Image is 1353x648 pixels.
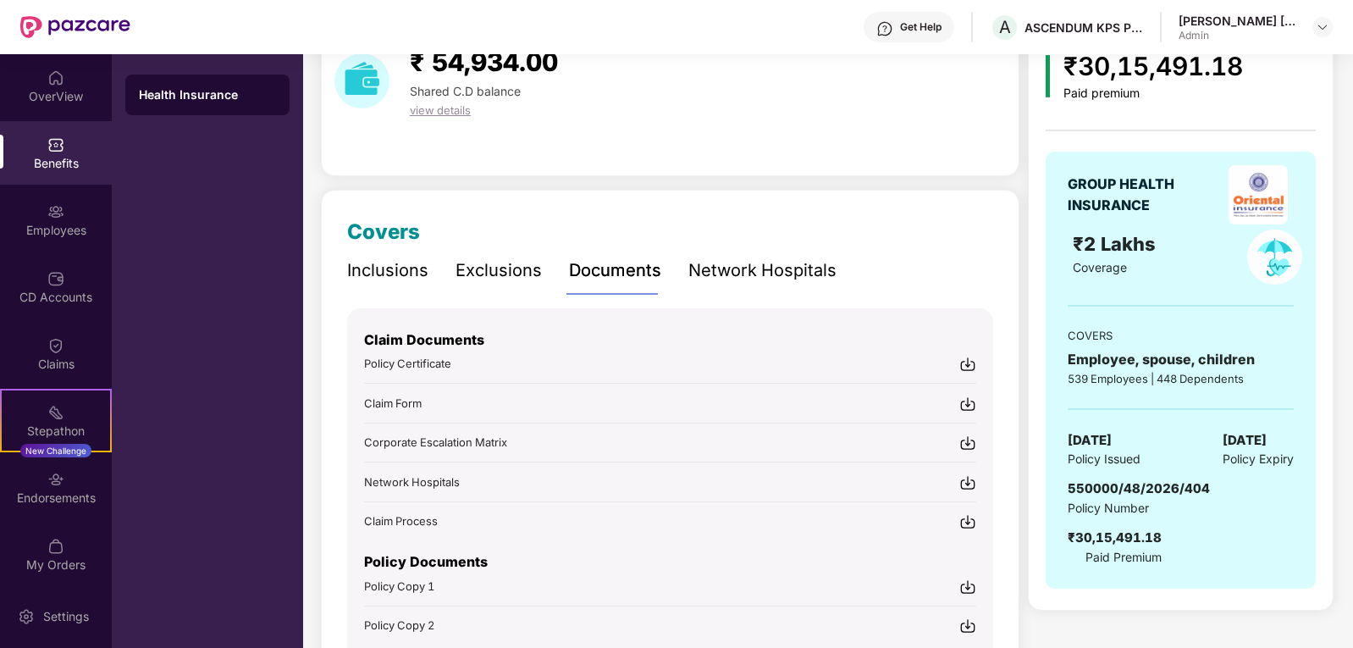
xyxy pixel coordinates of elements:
[900,20,942,34] div: Get Help
[364,396,422,410] span: Claim Form
[364,357,451,370] span: Policy Certificate
[47,270,64,287] img: svg+xml;base64,PHN2ZyBpZD0iQ0RfQWNjb3VudHMiIGRhdGEtbmFtZT0iQ0QgQWNjb3VudHMiIHhtbG5zPSJodHRwOi8vd3...
[47,203,64,220] img: svg+xml;base64,PHN2ZyBpZD0iRW1wbG95ZWVzIiB4bWxucz0iaHR0cDovL3d3dy53My5vcmcvMjAwMC9zdmciIHdpZHRoPS...
[456,258,542,284] div: Exclusions
[1247,230,1302,285] img: policyIcon
[2,423,110,440] div: Stepathon
[688,258,837,284] div: Network Hospitals
[959,618,976,634] img: svg+xml;base64,PHN2ZyBpZD0iRG93bmxvYWQtMjR4MjQiIHhtbG5zPSJodHRwOi8vd3d3LnczLm9yZy8yMDAwL3N2ZyIgd2...
[1223,430,1267,451] span: [DATE]
[410,84,521,98] span: Shared C.D balance
[347,258,428,284] div: Inclusions
[364,330,976,351] p: Claim Documents
[1073,233,1161,255] span: ₹2 Lakhs
[959,579,976,595] img: svg+xml;base64,PHN2ZyBpZD0iRG93bmxvYWQtMjR4MjQiIHhtbG5zPSJodHRwOi8vd3d3LnczLm9yZy8yMDAwL3N2ZyIgd2...
[876,20,893,37] img: svg+xml;base64,PHN2ZyBpZD0iSGVscC0zMngzMiIgeG1sbnM9Imh0dHA6Ly93d3cudzMub3JnLzIwMDAvc3ZnIiB3aWR0aD...
[1068,174,1216,216] div: GROUP HEALTH INSURANCE
[1024,19,1143,36] div: ASCENDUM KPS PRIVATE LIMITED
[38,608,94,625] div: Settings
[1068,528,1162,548] div: ₹30,15,491.18
[1179,29,1297,42] div: Admin
[959,356,976,373] img: svg+xml;base64,PHN2ZyBpZD0iRG93bmxvYWQtMjR4MjQiIHhtbG5zPSJodHRwOi8vd3d3LnczLm9yZy8yMDAwL3N2ZyIgd2...
[959,513,976,530] img: svg+xml;base64,PHN2ZyBpZD0iRG93bmxvYWQtMjR4MjQiIHhtbG5zPSJodHRwOi8vd3d3LnczLm9yZy8yMDAwL3N2ZyIgd2...
[1085,548,1162,567] span: Paid Premium
[1179,13,1297,29] div: [PERSON_NAME] [PERSON_NAME]
[364,475,460,489] span: Network Hospitals
[139,86,276,103] div: Health Insurance
[1068,327,1294,344] div: COVERS
[364,514,438,528] span: Claim Process
[47,337,64,354] img: svg+xml;base64,PHN2ZyBpZD0iQ2xhaW0iIHhtbG5zPSJodHRwOi8vd3d3LnczLm9yZy8yMDAwL3N2ZyIgd2lkdGg9IjIwIi...
[959,435,976,451] img: svg+xml;base64,PHN2ZyBpZD0iRG93bmxvYWQtMjR4MjQiIHhtbG5zPSJodHRwOi8vd3d3LnczLm9yZy8yMDAwL3N2ZyIgd2...
[20,16,130,38] img: New Pazcare Logo
[47,538,64,555] img: svg+xml;base64,PHN2ZyBpZD0iTXlfT3JkZXJzIiBkYXRhLW5hbWU9Ik15IE9yZGVycyIgeG1sbnM9Imh0dHA6Ly93d3cudz...
[410,47,558,77] span: ₹ 54,934.00
[1316,20,1329,34] img: svg+xml;base64,PHN2ZyBpZD0iRHJvcGRvd24tMzJ4MzIiIHhtbG5zPSJodHRwOi8vd3d3LnczLm9yZy8yMDAwL3N2ZyIgd2...
[364,579,434,593] span: Policy Copy 1
[347,219,420,244] span: Covers
[1073,260,1127,274] span: Coverage
[18,608,35,625] img: svg+xml;base64,PHN2ZyBpZD0iU2V0dGluZy0yMHgyMCIgeG1sbnM9Imh0dHA6Ly93d3cudzMub3JnLzIwMDAvc3ZnIiB3aW...
[959,396,976,413] img: svg+xml;base64,PHN2ZyBpZD0iRG93bmxvYWQtMjR4MjQiIHhtbG5zPSJodHRwOi8vd3d3LnczLm9yZy8yMDAwL3N2ZyIgd2...
[1229,165,1288,224] img: insurerLogo
[410,103,471,117] span: view details
[569,258,661,284] div: Documents
[47,136,64,153] img: svg+xml;base64,PHN2ZyBpZD0iQmVuZWZpdHMiIHhtbG5zPSJodHRwOi8vd3d3LnczLm9yZy8yMDAwL3N2ZyIgd2lkdGg9Ij...
[959,474,976,491] img: svg+xml;base64,PHN2ZyBpZD0iRG93bmxvYWQtMjR4MjQiIHhtbG5zPSJodHRwOi8vd3d3LnczLm9yZy8yMDAwL3N2ZyIgd2...
[1063,86,1243,101] div: Paid premium
[1063,47,1243,86] div: ₹30,15,491.18
[1068,480,1210,496] span: 550000/48/2026/404
[1046,55,1050,97] img: icon
[364,551,976,573] p: Policy Documents
[1068,370,1294,387] div: 539 Employees | 448 Dependents
[47,404,64,421] img: svg+xml;base64,PHN2ZyB4bWxucz0iaHR0cDovL3d3dy53My5vcmcvMjAwMC9zdmciIHdpZHRoPSIyMSIgaGVpZ2h0PSIyMC...
[1068,450,1140,468] span: Policy Issued
[1068,501,1149,515] span: Policy Number
[20,444,91,457] div: New Challenge
[47,69,64,86] img: svg+xml;base64,PHN2ZyBpZD0iSG9tZSIgeG1sbnM9Imh0dHA6Ly93d3cudzMub3JnLzIwMDAvc3ZnIiB3aWR0aD0iMjAiIG...
[999,17,1011,37] span: A
[47,471,64,488] img: svg+xml;base64,PHN2ZyBpZD0iRW5kb3JzZW1lbnRzIiB4bWxucz0iaHR0cDovL3d3dy53My5vcmcvMjAwMC9zdmciIHdpZH...
[1068,430,1112,451] span: [DATE]
[364,435,507,449] span: Corporate Escalation Matrix
[1223,450,1294,468] span: Policy Expiry
[334,53,389,108] img: download
[1068,349,1294,370] div: Employee, spouse, children
[364,618,434,632] span: Policy Copy 2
